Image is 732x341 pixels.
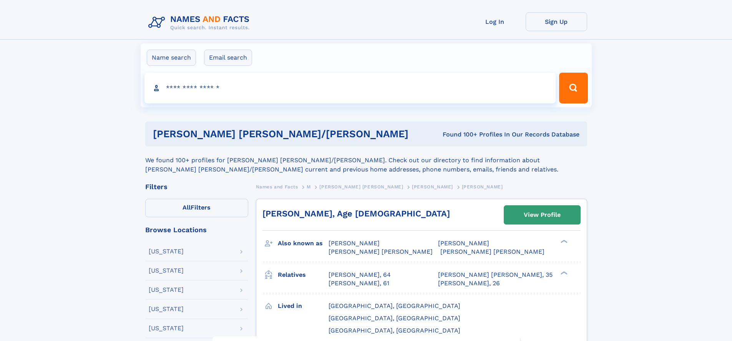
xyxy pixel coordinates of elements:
a: Sign Up [526,12,587,31]
div: Found 100+ Profiles In Our Records Database [425,130,579,139]
input: search input [144,73,556,103]
span: [PERSON_NAME] [412,184,453,190]
div: [US_STATE] [149,248,184,255]
div: [US_STATE] [149,268,184,274]
a: [PERSON_NAME], 26 [438,279,500,288]
a: View Profile [504,206,580,224]
a: [PERSON_NAME] [412,182,453,191]
a: M [307,182,311,191]
span: All [183,204,191,211]
a: Names and Facts [256,182,298,191]
button: Search Button [559,73,588,103]
div: [US_STATE] [149,306,184,312]
h3: Lived in [278,299,329,313]
div: We found 100+ profiles for [PERSON_NAME] [PERSON_NAME]/[PERSON_NAME]. Check out our directory to ... [145,146,587,174]
div: Browse Locations [145,226,248,233]
a: [PERSON_NAME] [PERSON_NAME] [319,182,403,191]
a: [PERSON_NAME], 64 [329,271,391,279]
span: [GEOGRAPHIC_DATA], [GEOGRAPHIC_DATA] [329,302,460,309]
a: Log In [464,12,526,31]
img: Logo Names and Facts [145,12,256,33]
label: Name search [147,50,196,66]
h3: Also known as [278,237,329,250]
a: [PERSON_NAME] [PERSON_NAME], 35 [438,271,553,279]
span: [PERSON_NAME] [PERSON_NAME] [329,248,433,255]
div: ❯ [559,270,568,275]
a: [PERSON_NAME], Age [DEMOGRAPHIC_DATA] [262,209,450,218]
span: [PERSON_NAME] [PERSON_NAME] [319,184,403,190]
span: [PERSON_NAME] [438,240,489,247]
a: [PERSON_NAME], 61 [329,279,389,288]
span: [GEOGRAPHIC_DATA], [GEOGRAPHIC_DATA] [329,314,460,322]
div: View Profile [524,206,561,224]
div: Filters [145,183,248,190]
span: [PERSON_NAME] [PERSON_NAME] [440,248,544,255]
label: Filters [145,199,248,217]
span: [GEOGRAPHIC_DATA], [GEOGRAPHIC_DATA] [329,327,460,334]
span: [PERSON_NAME] [462,184,503,190]
div: ❯ [559,239,568,244]
div: [US_STATE] [149,287,184,293]
span: M [307,184,311,190]
h1: [PERSON_NAME] [PERSON_NAME]/[PERSON_NAME] [153,129,426,139]
span: [PERSON_NAME] [329,240,380,247]
div: [US_STATE] [149,325,184,331]
label: Email search [204,50,252,66]
h3: Relatives [278,268,329,281]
